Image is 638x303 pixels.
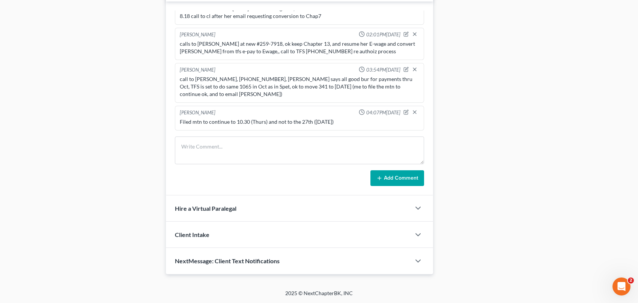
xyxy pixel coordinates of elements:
span: NextMessage: Client Text Notifications [175,257,280,264]
span: Hire a Virtual Paralegal [175,205,236,212]
div: Filed mtn to continue to 10.30 (Thurs) and not to the 27th ([DATE]) [180,118,419,126]
div: 2025 © NextChapterBK, INC [105,289,533,303]
button: Add Comment [370,170,424,186]
div: [PERSON_NAME] [180,109,215,117]
div: [PERSON_NAME] [180,66,215,74]
iframe: Intercom live chat [612,277,630,295]
span: 03:54PM[DATE] [366,66,400,73]
div: calls to [PERSON_NAME] at new #259-7918, ok keep Chapter 13, and resume her E-wage and convert [P... [180,40,419,55]
div: call to [PERSON_NAME], [PHONE_NUMBER], [PERSON_NAME] says all good bur for payments thru Oct, TFS... [180,75,419,98]
span: 04:07PM[DATE] [366,109,400,116]
span: Client Intake [175,231,209,238]
span: 2 [628,277,634,283]
div: [PERSON_NAME] [180,31,215,39]
span: 02:01PM[DATE] [366,31,400,38]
